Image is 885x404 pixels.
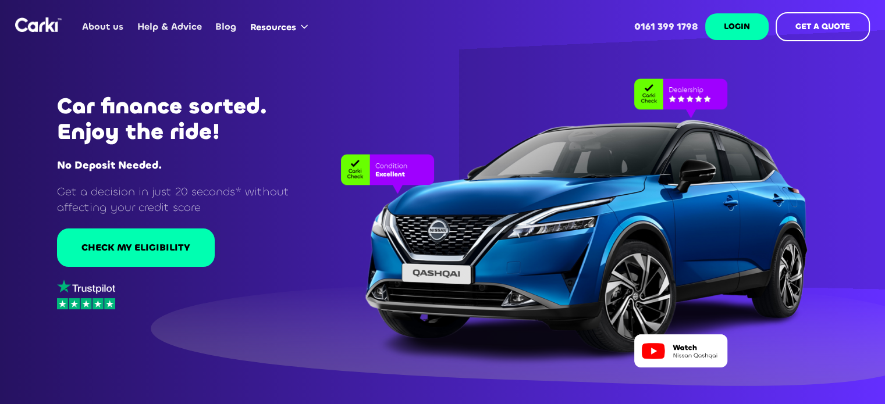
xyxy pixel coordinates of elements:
div: Resources [243,5,319,49]
a: CHECK MY ELIGIBILITY [57,228,215,267]
a: Blog [209,4,243,49]
a: LOGIN [705,13,769,40]
img: trustpilot [57,280,115,294]
strong: 0161 399 1798 [634,20,698,33]
img: stars [57,298,115,309]
a: 0161 399 1798 [628,4,705,49]
strong: GET A QUOTE [795,21,850,32]
img: Logo [15,17,62,32]
a: GET A QUOTE [776,12,870,41]
a: About us [76,4,130,49]
div: CHECK MY ELIGIBILITY [81,241,190,254]
strong: LOGIN [724,21,750,32]
h1: Car finance sorted. Enjoy the ride! [57,94,318,145]
strong: No Deposit Needed. [57,158,162,172]
div: Resources [250,21,296,34]
a: home [15,17,62,32]
p: Get a decision in just 20 seconds* without affecting your credit score [57,184,318,216]
a: Help & Advice [130,4,208,49]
